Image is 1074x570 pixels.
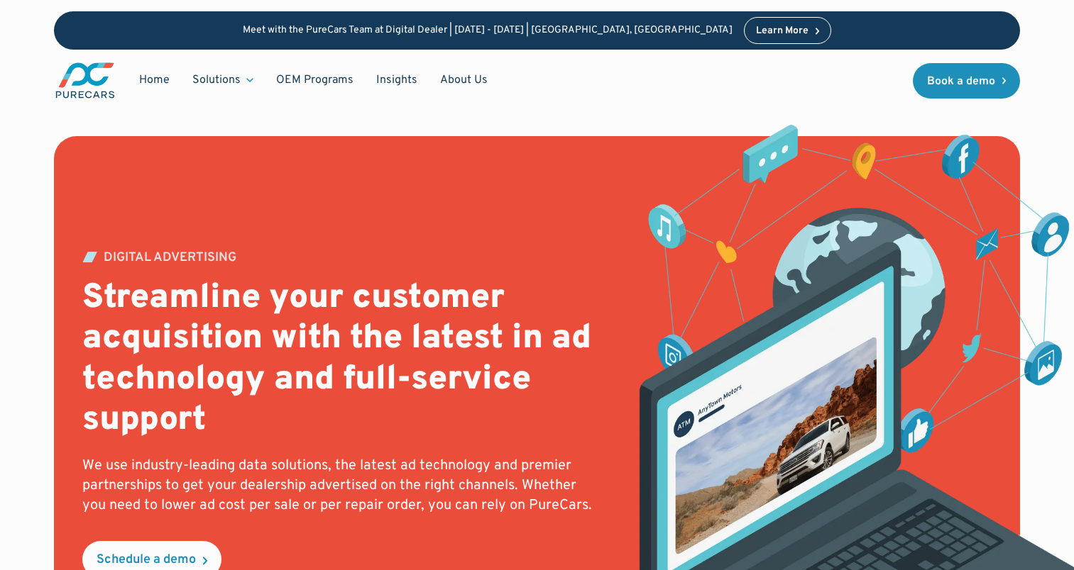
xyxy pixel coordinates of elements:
[265,67,365,94] a: OEM Programs
[128,67,181,94] a: Home
[181,67,265,94] div: Solutions
[927,76,995,87] div: Book a demo
[243,25,733,37] p: Meet with the PureCars Team at Digital Dealer | [DATE] - [DATE] | [GEOGRAPHIC_DATA], [GEOGRAPHIC_...
[913,63,1021,99] a: Book a demo
[54,61,116,100] img: purecars logo
[756,26,809,36] div: Learn More
[744,17,832,44] a: Learn More
[365,67,429,94] a: Insights
[104,252,236,264] div: DIGITAL ADVERTISING
[97,554,196,566] div: Schedule a demo
[429,67,499,94] a: About Us
[54,61,116,100] a: main
[192,72,241,88] div: Solutions
[82,456,601,515] p: We use industry-leading data solutions, the latest ad technology and premier partnerships to get ...
[82,279,601,442] h2: Streamline your customer acquisition with the latest in ad technology and full-service support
